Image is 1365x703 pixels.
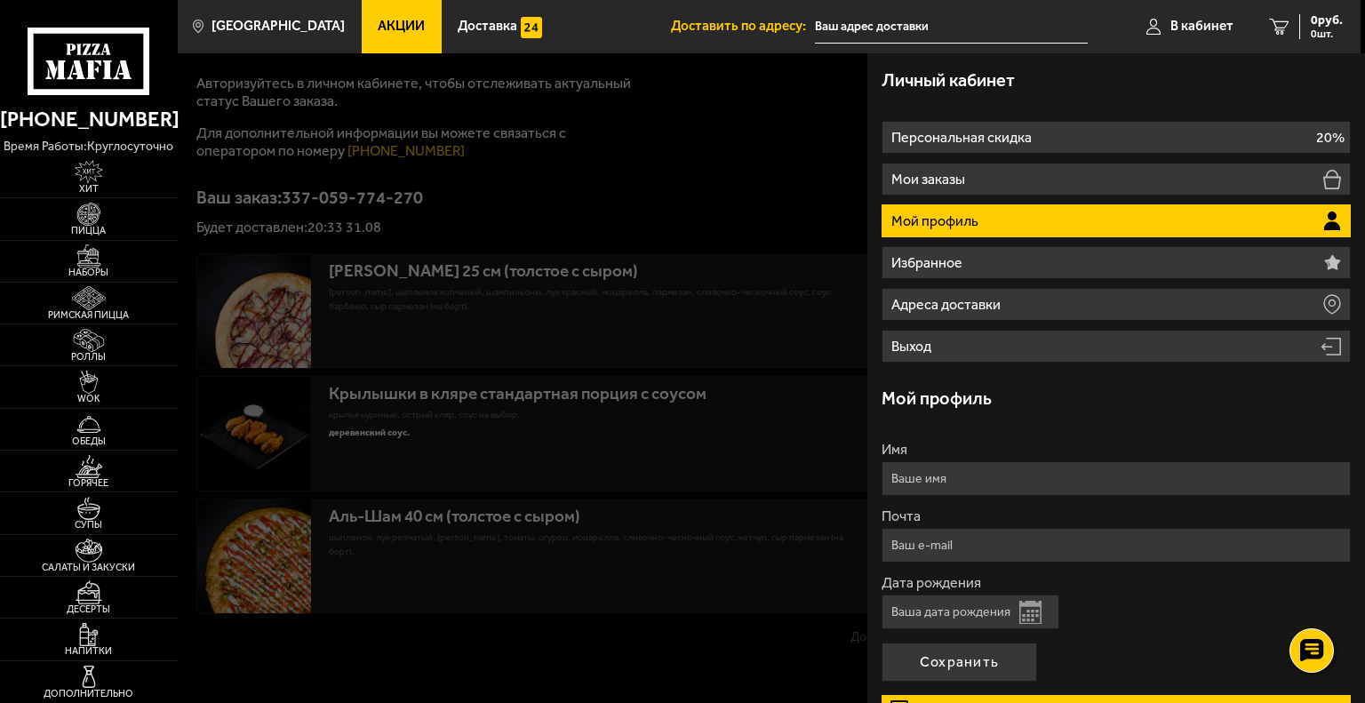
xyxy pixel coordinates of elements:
[1170,20,1233,33] span: В кабинет
[882,389,992,407] h3: Мой профиль
[671,20,815,33] span: Доставить по адресу:
[882,643,1037,682] button: Сохранить
[815,11,1088,44] span: Санкт-Петербург, улица Червонного Казачества 8
[882,576,1351,590] label: Дата рождения
[891,214,982,228] p: Мой профиль
[815,11,1088,44] input: Ваш адрес доставки
[882,595,1059,629] input: Ваша дата рождения
[882,71,1015,89] h3: Личный кабинет
[212,20,345,33] span: [GEOGRAPHIC_DATA]
[1311,28,1343,39] span: 0 шт.
[891,172,969,187] p: Мои заказы
[882,443,1351,457] label: Имя
[882,461,1351,496] input: Ваше имя
[882,509,1351,523] label: Почта
[891,340,935,354] p: Выход
[891,298,1004,312] p: Адреса доставки
[891,131,1035,145] p: Персональная скидка
[1311,14,1343,27] span: 0 руб.
[1316,131,1345,145] p: 20%
[458,20,517,33] span: Доставка
[882,528,1351,563] input: Ваш e-mail
[521,17,542,38] img: 15daf4d41897b9f0e9f617042186c801.svg
[891,256,966,270] p: Избранное
[378,20,425,33] span: Акции
[1019,601,1042,624] button: Открыть календарь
